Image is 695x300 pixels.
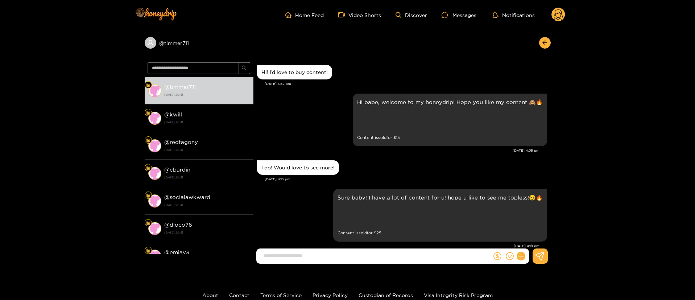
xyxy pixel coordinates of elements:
button: search [239,62,250,74]
a: Custodian of Records [359,292,413,298]
a: Privacy Policy [313,292,348,298]
button: Notifications [491,11,537,19]
img: Fan Level [146,193,150,198]
img: Fan Level [146,221,150,225]
div: [DATE] 4:06 pm [257,148,539,153]
img: Fan Level [146,138,150,143]
button: dollar [492,251,503,262]
div: I do! Would love to see more! [261,165,335,170]
strong: [DATE] 20:41 [164,174,250,181]
a: Video Shorts [338,12,381,18]
div: Messages [442,11,476,19]
span: video-camera [338,12,348,18]
div: [DATE] 3:57 pm [265,81,547,86]
a: About [202,292,218,298]
div: Sep. 9, 4:13 pm [257,160,339,175]
img: conversation [148,222,161,235]
strong: @ timmer711 [164,84,196,90]
strong: [DATE] 20:41 [164,229,250,236]
div: Sep. 9, 4:06 pm [353,94,547,146]
img: conversation [148,139,161,152]
strong: @ redtagony [164,139,198,145]
span: user [147,40,154,46]
a: Discover [396,12,427,18]
small: Content is sold for $ 15 [357,133,543,142]
img: conversation [148,84,161,97]
span: search [241,65,247,71]
a: Visa Integrity Risk Program [424,292,493,298]
img: conversation [148,250,161,263]
img: conversation [148,167,161,180]
strong: [DATE] 20:41 [164,91,250,98]
span: home [285,12,295,18]
strong: [DATE] 20:41 [164,147,250,153]
div: [DATE] 4:18 pm [257,243,539,248]
span: dollar [493,252,501,260]
div: [DATE] 4:13 pm [265,177,547,182]
strong: @ cbardin [164,167,190,173]
span: smile [506,252,514,260]
strong: @ kwill [164,111,182,118]
strong: @ emjay3 [164,249,189,255]
p: Hi babe, welcome to my honeydrip! Hope you like my content 🙈🔥 [357,98,543,106]
strong: [DATE] 20:41 [164,202,250,208]
img: Fan Level [146,111,150,115]
img: conversation [148,112,161,125]
span: arrow-left [542,40,547,46]
button: arrow-left [539,37,551,49]
strong: @ socialawkward [164,194,210,200]
img: Fan Level [146,166,150,170]
p: Sure baby! I have a lot of content for u! hope u like to see me topless!😏🔥 [338,193,543,202]
div: @timmer711 [145,37,253,49]
div: Sep. 9, 4:18 pm [333,189,547,242]
div: Sep. 9, 3:57 pm [257,65,332,79]
a: Terms of Service [260,292,302,298]
a: Contact [229,292,249,298]
img: Fan Level [146,83,150,87]
strong: [DATE] 20:41 [164,119,250,126]
a: Home Feed [285,12,324,18]
strong: @ dloco76 [164,222,192,228]
div: Hi! I’d love to buy content! [261,69,328,75]
small: Content is sold for $ 25 [338,229,543,237]
img: Fan Level [146,248,150,253]
img: conversation [148,194,161,207]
